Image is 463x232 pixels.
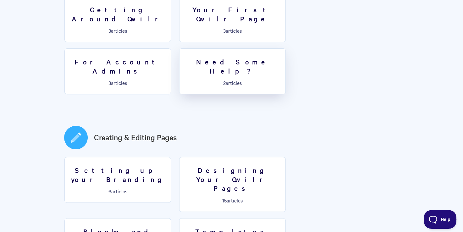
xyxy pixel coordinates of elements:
[64,48,171,94] a: For Account Admins 3articles
[179,157,286,212] a: Designing Your Qwilr Pages 15articles
[69,5,167,23] h3: Getting Around Qwilr
[94,132,177,143] a: Creating & Editing Pages
[179,48,286,94] a: Need Some Help? 2articles
[183,57,282,75] h3: Need Some Help?
[108,79,111,86] span: 3
[183,197,282,203] p: articles
[64,157,171,203] a: Setting up your Branding 6articles
[108,188,111,195] span: 6
[69,166,167,184] h3: Setting up your Branding
[223,79,226,86] span: 2
[183,166,282,193] h3: Designing Your Qwilr Pages
[222,197,227,204] span: 15
[424,210,457,229] iframe: Toggle Customer Support
[69,188,167,194] p: articles
[183,80,282,86] p: articles
[223,27,226,34] span: 3
[183,28,282,33] p: articles
[69,57,167,75] h3: For Account Admins
[69,80,167,86] p: articles
[183,5,282,23] h3: Your First Qwilr Page
[69,28,167,33] p: articles
[108,27,111,34] span: 3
